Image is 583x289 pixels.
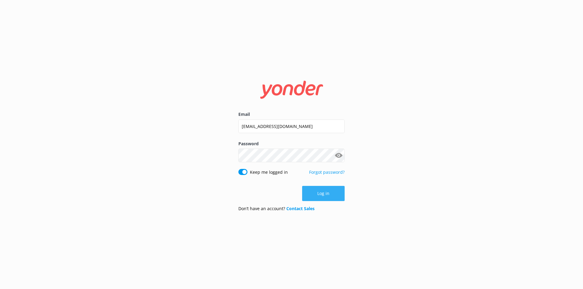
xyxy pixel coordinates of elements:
[309,169,345,175] a: Forgot password?
[238,205,315,212] p: Don’t have an account?
[332,150,345,162] button: Show password
[238,140,345,147] label: Password
[250,169,288,176] label: Keep me logged in
[302,186,345,201] button: Log in
[286,206,315,211] a: Contact Sales
[238,119,345,133] input: user@emailaddress.com
[238,111,345,118] label: Email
